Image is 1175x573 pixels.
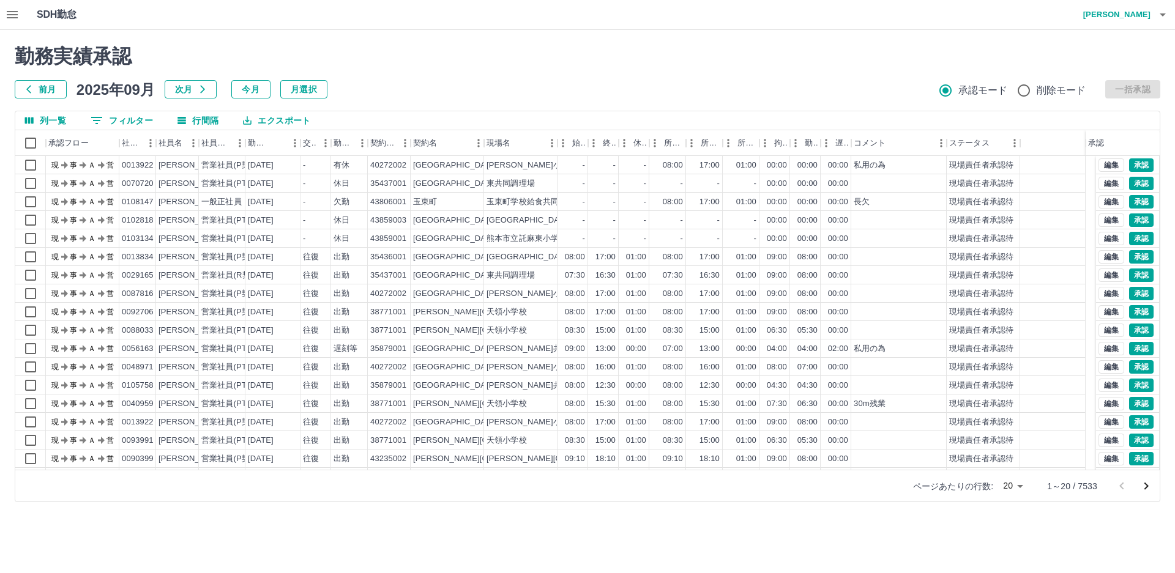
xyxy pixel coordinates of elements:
[583,178,585,190] div: -
[353,134,371,152] button: メニュー
[1134,474,1158,498] button: 次のページへ
[201,215,266,226] div: 営業社員(PT契約)
[51,216,59,224] text: 現
[487,196,583,208] div: 玉東町学校給食共同調理場
[159,178,225,190] div: [PERSON_NAME]
[106,271,114,279] text: 営
[106,161,114,169] text: 営
[370,270,406,281] div: 35437001
[1099,323,1124,337] button: 編集
[184,134,203,152] button: メニュー
[46,130,119,156] div: 承認フロー
[736,160,756,171] div: 01:00
[70,253,77,261] text: 事
[828,215,848,226] div: 00:00
[201,196,242,208] div: 一般正社員
[1129,415,1154,429] button: 承認
[613,196,616,208] div: -
[613,178,616,190] div: -
[805,130,818,156] div: 勤務
[76,80,155,98] h5: 2025年09月
[122,270,154,281] div: 0029165
[331,130,368,156] div: 勤務区分
[797,215,818,226] div: 00:00
[949,251,1013,263] div: 現場責任者承認待
[88,179,95,188] text: Ａ
[790,130,821,156] div: 勤務
[828,178,848,190] div: 00:00
[201,306,261,318] div: 営業社員(P契約)
[233,111,320,130] button: エクスポート
[699,251,720,263] div: 17:00
[269,135,286,152] button: ソート
[663,160,683,171] div: 08:00
[1129,213,1154,227] button: 承認
[303,251,319,263] div: 往復
[767,215,787,226] div: 00:00
[159,251,225,263] div: [PERSON_NAME]
[334,215,349,226] div: 休日
[644,215,646,226] div: -
[681,233,683,245] div: -
[248,160,274,171] div: [DATE]
[487,178,535,190] div: 東共同調理場
[1129,323,1154,337] button: 承認
[797,288,818,300] div: 08:00
[51,234,59,243] text: 現
[300,130,331,156] div: 交通費
[588,130,619,156] div: 終業
[334,233,349,245] div: 休日
[303,270,319,281] div: 往復
[487,270,535,281] div: 東共同調理場
[334,178,349,190] div: 休日
[644,178,646,190] div: -
[1099,250,1124,264] button: 編集
[828,160,848,171] div: 00:00
[248,270,274,281] div: [DATE]
[70,179,77,188] text: 事
[828,288,848,300] div: 00:00
[1099,434,1124,447] button: 編集
[681,178,683,190] div: -
[88,198,95,206] text: Ａ
[797,233,818,245] div: 00:00
[1099,158,1124,172] button: 編集
[122,233,154,245] div: 0103134
[717,215,720,226] div: -
[51,198,59,206] text: 現
[122,251,154,263] div: 0013834
[737,130,757,156] div: 所定休憩
[565,288,585,300] div: 08:00
[644,160,646,171] div: -
[334,306,349,318] div: 出勤
[565,251,585,263] div: 08:00
[231,80,270,98] button: 今月
[303,215,305,226] div: -
[1129,287,1154,300] button: 承認
[949,288,1013,300] div: 現場責任者承認待
[70,234,77,243] text: 事
[303,130,316,156] div: 交通費
[565,306,585,318] div: 08:00
[558,130,588,156] div: 始業
[1099,177,1124,190] button: 編集
[48,130,89,156] div: 承認フロー
[334,130,353,156] div: 勤務区分
[413,233,498,245] div: [GEOGRAPHIC_DATA]
[854,196,870,208] div: 長欠
[854,130,886,156] div: コメント
[122,288,154,300] div: 0087816
[81,111,163,130] button: フィルター表示
[201,233,266,245] div: 営業社員(PT契約)
[106,216,114,224] text: 営
[797,251,818,263] div: 08:00
[201,130,231,156] div: 社員区分
[835,130,849,156] div: 遅刻等
[626,288,646,300] div: 01:00
[51,179,59,188] text: 現
[828,196,848,208] div: 00:00
[767,233,787,245] div: 00:00
[88,253,95,261] text: Ａ
[1129,158,1154,172] button: 承認
[949,196,1013,208] div: 現場責任者承認待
